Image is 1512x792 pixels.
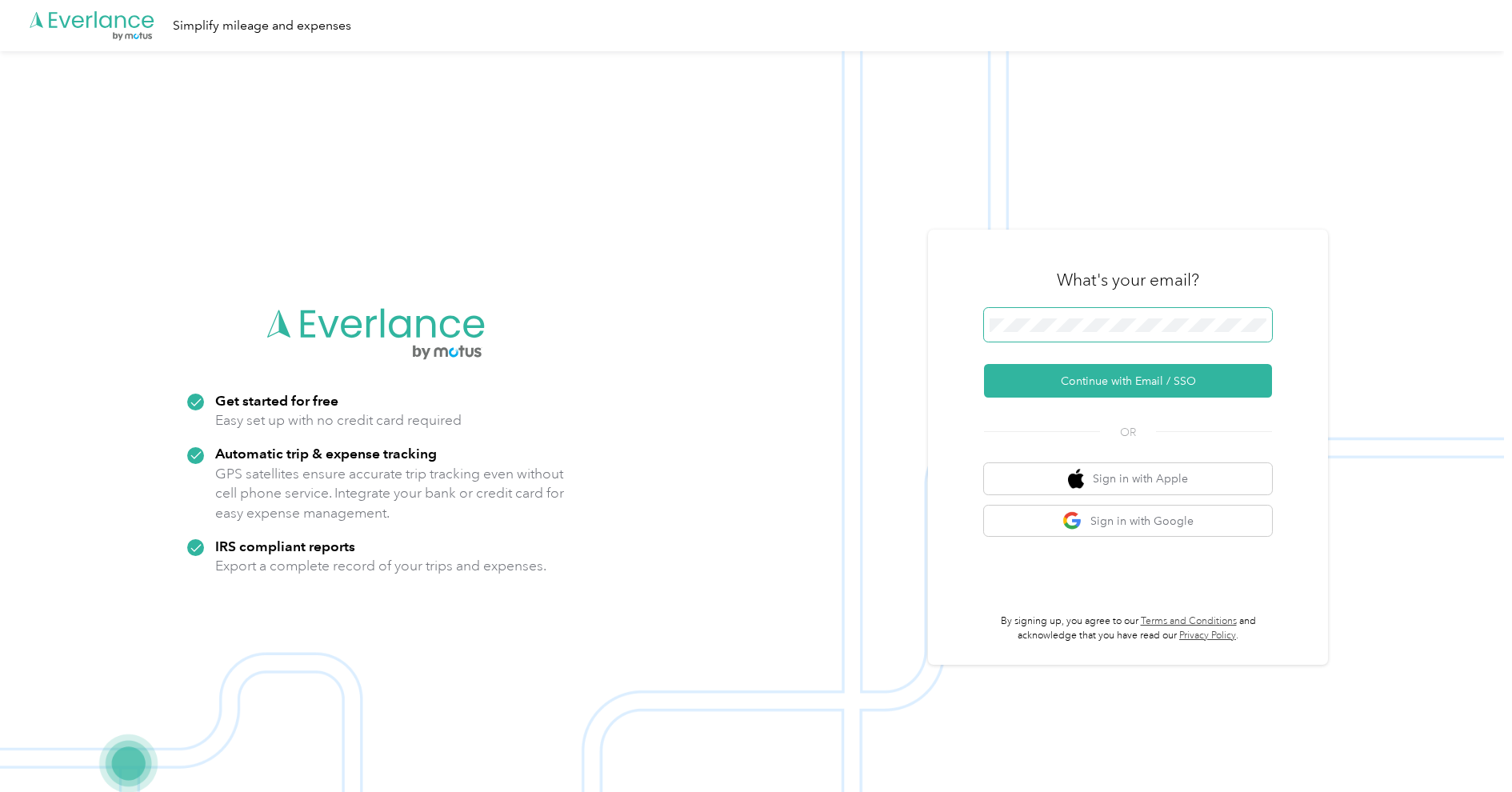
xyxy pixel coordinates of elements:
[1068,469,1084,489] img: apple logo
[215,464,565,523] p: GPS satellites ensure accurate trip tracking even without cell phone service. Integrate your bank...
[215,538,355,554] strong: IRS compliant reports
[984,506,1272,537] button: google logoSign in with Google
[984,614,1272,642] p: By signing up, you agree to our and acknowledge that you have read our .
[215,556,546,576] p: Export a complete record of your trips and expenses.
[1057,269,1199,291] h3: What's your email?
[1100,424,1156,441] span: OR
[215,392,338,409] strong: Get started for free
[1179,630,1236,642] a: Privacy Policy
[984,364,1272,398] button: Continue with Email / SSO
[984,463,1272,494] button: apple logoSign in with Apple
[215,445,437,462] strong: Automatic trip & expense tracking
[1141,615,1237,627] a: Terms and Conditions
[215,410,462,430] p: Easy set up with no credit card required
[173,16,351,36] div: Simplify mileage and expenses
[1062,511,1082,531] img: google logo
[1422,702,1512,792] iframe: Everlance-gr Chat Button Frame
